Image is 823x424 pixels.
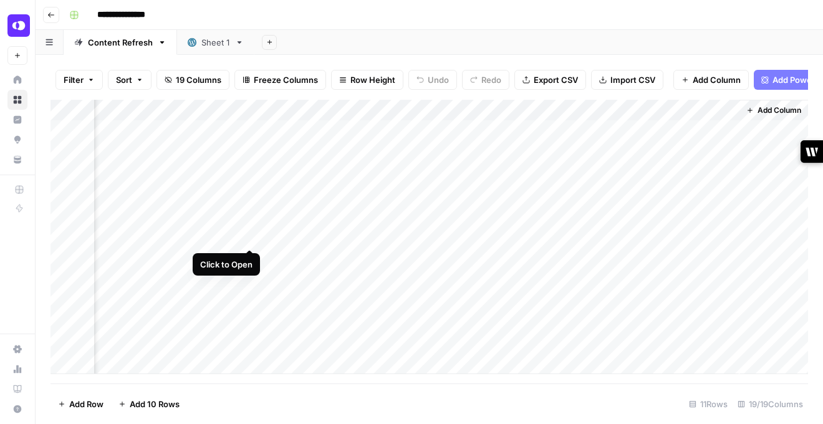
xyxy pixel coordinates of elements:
span: 19 Columns [176,74,221,86]
div: 19/19 Columns [733,394,808,414]
span: Export CSV [534,74,578,86]
button: Help + Support [7,399,27,419]
span: Import CSV [610,74,655,86]
a: Learning Hub [7,379,27,399]
div: Content Refresh [88,36,153,49]
span: Redo [481,74,501,86]
span: Filter [64,74,84,86]
a: Home [7,70,27,90]
div: Click to Open [200,258,253,271]
button: Add Column [673,70,749,90]
span: Add 10 Rows [130,398,180,410]
button: Undo [408,70,457,90]
span: Sort [116,74,132,86]
div: 11 Rows [684,394,733,414]
a: Sheet 1 [177,30,254,55]
span: Freeze Columns [254,74,318,86]
div: Sheet 1 [201,36,230,49]
span: Add Column [758,105,801,116]
button: Add Row [51,394,111,414]
a: Browse [7,90,27,110]
button: Sort [108,70,152,90]
img: OpenPhone Logo [7,14,30,37]
button: Freeze Columns [234,70,326,90]
span: Row Height [350,74,395,86]
button: Row Height [331,70,403,90]
button: Export CSV [514,70,586,90]
button: Add 10 Rows [111,394,187,414]
button: Workspace: OpenPhone [7,10,27,41]
a: Settings [7,339,27,359]
button: Import CSV [591,70,663,90]
span: Add Row [69,398,103,410]
a: Usage [7,359,27,379]
button: 19 Columns [156,70,229,90]
span: Undo [428,74,449,86]
a: Insights [7,110,27,130]
button: Redo [462,70,509,90]
button: Add Column [741,102,806,118]
a: Opportunities [7,130,27,150]
span: Add Column [693,74,741,86]
a: Your Data [7,150,27,170]
a: Content Refresh [64,30,177,55]
button: Filter [55,70,103,90]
